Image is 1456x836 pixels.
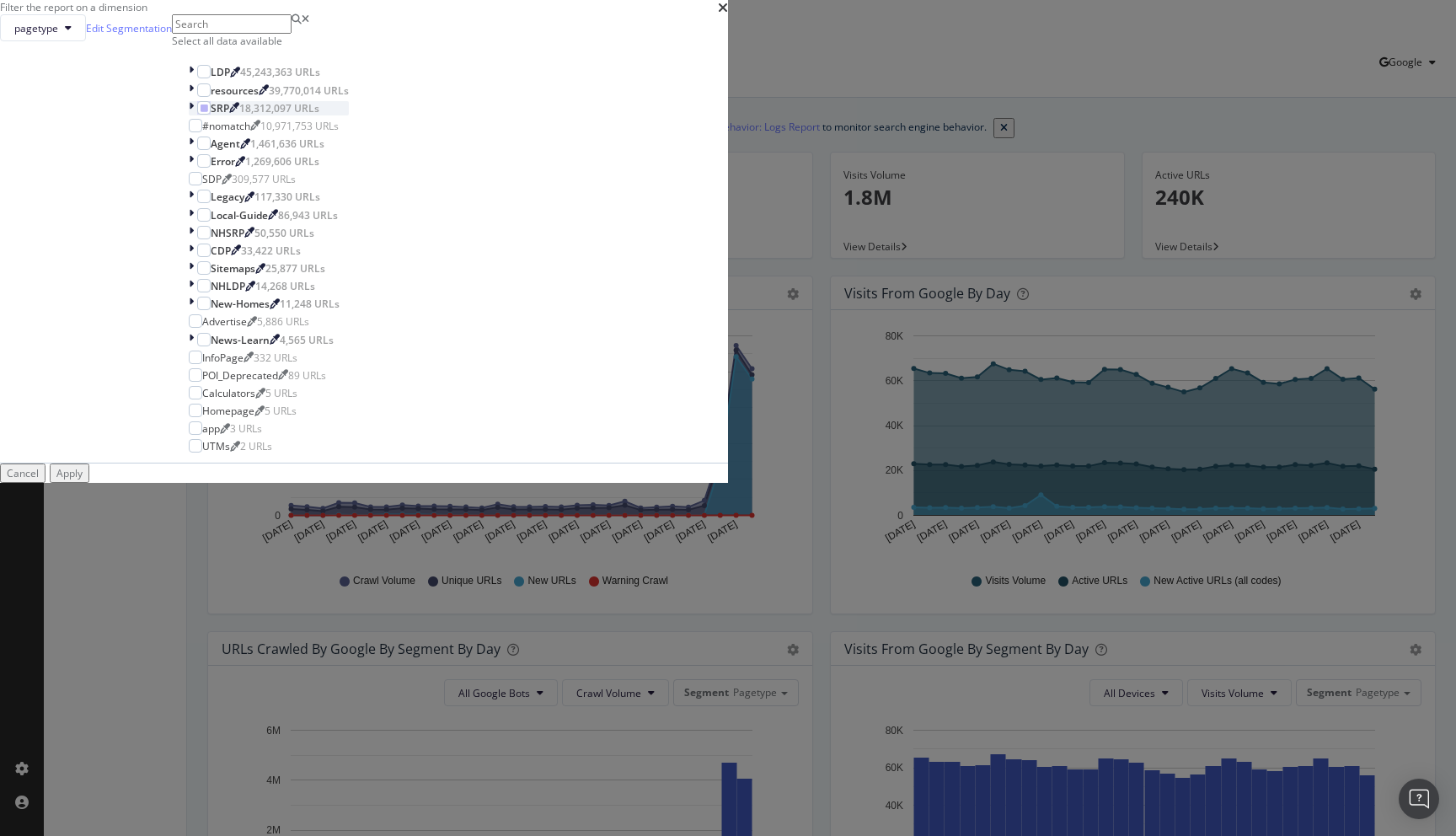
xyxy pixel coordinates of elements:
[211,137,240,151] div: Agent
[211,279,245,293] div: NHLDP
[211,101,229,115] div: SRP
[211,190,244,204] div: Legacy
[265,261,325,276] div: 25,877 URLs
[202,386,255,400] div: Calculators
[1399,779,1439,819] div: Open Intercom Messenger
[172,14,292,34] input: Search
[240,439,272,453] div: 2 URLs
[232,172,296,186] div: 309,577 URLs
[202,421,220,436] div: app
[230,421,262,436] div: 3 URLs
[211,226,244,240] div: NHSRP
[202,368,278,383] div: POI_Deprecated
[245,154,319,169] div: 1,269,606 URLs
[255,279,315,293] div: 14,268 URLs
[211,65,230,79] div: LDP
[50,464,89,483] button: Apply
[86,19,172,37] a: Edit Segmentation
[288,368,326,383] div: 89 URLs
[240,65,320,79] div: 45,243,363 URLs
[211,154,235,169] div: Error
[265,386,297,400] div: 5 URLs
[211,297,270,311] div: New-Homes
[250,137,324,151] div: 1,461,636 URLs
[278,208,338,222] div: 86,943 URLs
[202,172,222,186] div: SDP
[239,101,319,115] div: 18,312,097 URLs
[202,439,230,453] div: UTMs
[202,351,244,365] div: InfoPage
[202,119,250,133] div: #nomatch
[7,466,39,480] div: Cancel
[269,83,349,98] div: 39,770,014 URLs
[211,208,268,222] div: Local-Guide
[280,297,340,311] div: 11,248 URLs
[257,314,309,329] div: 5,886 URLs
[254,351,297,365] div: 332 URLs
[211,333,270,347] div: News-Learn
[211,244,231,258] div: CDP
[241,244,301,258] div: 33,422 URLs
[265,404,297,418] div: 5 URLs
[211,261,255,276] div: Sitemaps
[56,466,83,480] div: Apply
[202,404,254,418] div: Homepage
[254,226,314,240] div: 50,550 URLs
[202,314,247,329] div: Advertise
[172,34,366,48] div: Select all data available
[14,21,58,35] span: pagetype
[254,190,320,204] div: 117,330 URLs
[260,119,339,133] div: 10,971,753 URLs
[280,333,334,347] div: 4,565 URLs
[211,83,259,98] div: resources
